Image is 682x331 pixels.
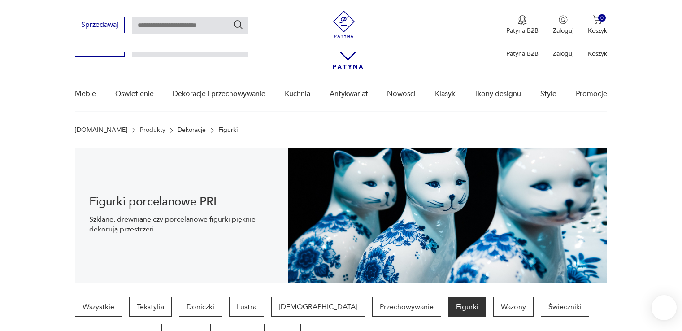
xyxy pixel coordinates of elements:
a: Figurki [448,297,486,317]
img: Ikona medalu [518,15,527,25]
img: Patyna - sklep z meblami i dekoracjami vintage [330,11,357,38]
a: Promocje [576,77,607,111]
div: 0 [598,14,606,22]
button: Szukaj [233,19,243,30]
button: 0Koszyk [588,15,607,35]
a: Ikony designu [476,77,521,111]
a: Kuchnia [285,77,310,111]
button: Zaloguj [553,15,573,35]
a: Sprzedawaj [75,22,125,29]
a: Nowości [387,77,416,111]
a: Ikona medaluPatyna B2B [506,15,539,35]
a: Świeczniki [541,297,589,317]
iframe: Smartsupp widget button [652,295,677,320]
a: Wszystkie [75,297,122,317]
button: Sprzedawaj [75,17,125,33]
a: Sprzedawaj [75,46,125,52]
p: Szklane, drewniane czy porcelanowe figurki pięknie dekorują przestrzeń. [89,214,274,234]
h1: Figurki porcelanowe PRL [89,196,274,207]
a: Style [540,77,556,111]
a: Tekstylia [129,297,172,317]
a: Oświetlenie [115,77,154,111]
a: Dekoracje [178,126,206,134]
a: Przechowywanie [372,297,441,317]
a: Produkty [140,126,165,134]
a: Meble [75,77,96,111]
a: Lustra [229,297,264,317]
a: Doniczki [179,297,222,317]
p: Zaloguj [553,26,573,35]
p: Patyna B2B [506,26,539,35]
a: Antykwariat [330,77,368,111]
p: Koszyk [588,26,607,35]
p: Patyna B2B [506,49,539,58]
a: Dekoracje i przechowywanie [173,77,265,111]
img: Figurki vintage [288,148,607,283]
a: [DOMAIN_NAME] [75,126,127,134]
img: Ikonka użytkownika [559,15,568,24]
a: [DEMOGRAPHIC_DATA] [271,297,365,317]
p: Zaloguj [553,49,573,58]
a: Klasyki [435,77,457,111]
button: Patyna B2B [506,15,539,35]
p: Figurki [218,126,238,134]
img: Ikona koszyka [593,15,602,24]
p: Koszyk [588,49,607,58]
a: Wazony [493,297,534,317]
